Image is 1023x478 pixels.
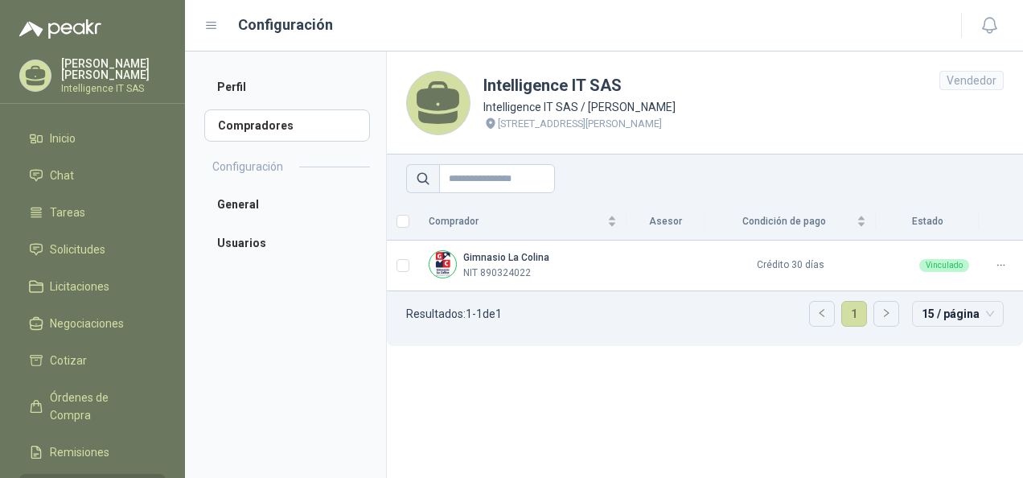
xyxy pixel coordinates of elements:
[19,123,166,154] a: Inicio
[204,109,370,142] a: Compradores
[498,116,662,132] p: [STREET_ADDRESS][PERSON_NAME]
[939,71,1004,90] div: Vendedor
[61,84,166,93] p: Intelligence IT SAS
[876,203,979,241] th: Estado
[809,301,835,327] li: Página anterior
[881,308,891,318] span: right
[429,214,604,229] span: Comprador
[483,98,676,116] p: Intelligence IT SAS / [PERSON_NAME]
[817,308,827,318] span: left
[810,302,834,326] button: left
[406,308,502,319] p: Resultados: 1 - 1 de 1
[50,443,109,461] span: Remisiones
[463,252,549,263] b: Gimnasio La Colina
[238,14,333,36] h1: Configuración
[922,302,994,326] span: 15 / página
[419,203,627,241] th: Comprador
[705,203,877,241] th: Condición de pago
[627,203,704,241] th: Asesor
[874,302,898,326] button: right
[463,266,531,281] p: NIT 890324022
[19,160,166,191] a: Chat
[50,241,105,258] span: Solicitudes
[912,301,1004,327] div: tamaño de página
[429,251,456,278] img: Company Logo
[50,278,109,295] span: Licitaciones
[714,214,854,229] span: Condición de pago
[204,188,370,220] a: General
[50,352,87,369] span: Cotizar
[19,308,166,339] a: Negociaciones
[204,227,370,259] a: Usuarios
[19,19,101,39] img: Logo peakr
[50,167,74,184] span: Chat
[705,241,877,291] td: Crédito 30 días
[19,197,166,228] a: Tareas
[841,301,867,327] li: 1
[50,315,124,332] span: Negociaciones
[19,271,166,302] a: Licitaciones
[204,71,370,103] a: Perfil
[19,382,166,431] a: Órdenes de Compra
[19,345,166,376] a: Cotizar
[483,73,676,98] h1: Intelligence IT SAS
[842,302,866,326] a: 1
[19,437,166,468] a: Remisiones
[61,58,166,80] p: [PERSON_NAME] [PERSON_NAME]
[919,259,969,272] div: Vinculado
[19,234,166,265] a: Solicitudes
[873,301,899,327] li: Página siguiente
[50,389,150,424] span: Órdenes de Compra
[50,130,76,147] span: Inicio
[212,158,283,175] h2: Configuración
[50,204,85,221] span: Tareas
